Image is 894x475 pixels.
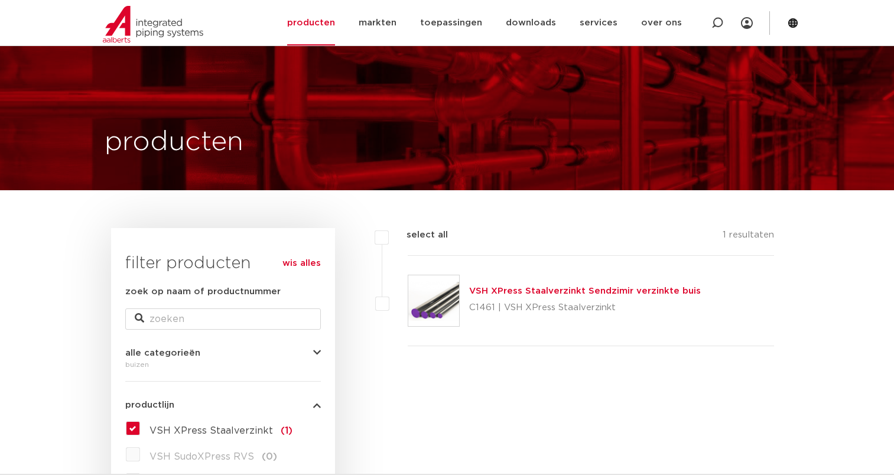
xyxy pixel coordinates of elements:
[262,452,277,461] span: (0)
[125,308,321,330] input: zoeken
[125,285,281,299] label: zoek op naam of productnummer
[408,275,459,326] img: Thumbnail for VSH XPress Staalverzinkt Sendzimir verzinkte buis
[281,426,292,435] span: (1)
[125,401,321,409] button: productlijn
[282,256,321,271] a: wis alles
[149,426,273,435] span: VSH XPress Staalverzinkt
[125,349,200,357] span: alle categorieën
[389,228,448,242] label: select all
[125,252,321,275] h3: filter producten
[125,349,321,357] button: alle categorieën
[125,401,174,409] span: productlijn
[149,452,254,461] span: VSH SudoXPress RVS
[723,228,774,246] p: 1 resultaten
[105,123,243,161] h1: producten
[469,298,701,317] p: C1461 | VSH XPress Staalverzinkt
[469,287,701,295] a: VSH XPress Staalverzinkt Sendzimir verzinkte buis
[125,357,321,372] div: buizen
